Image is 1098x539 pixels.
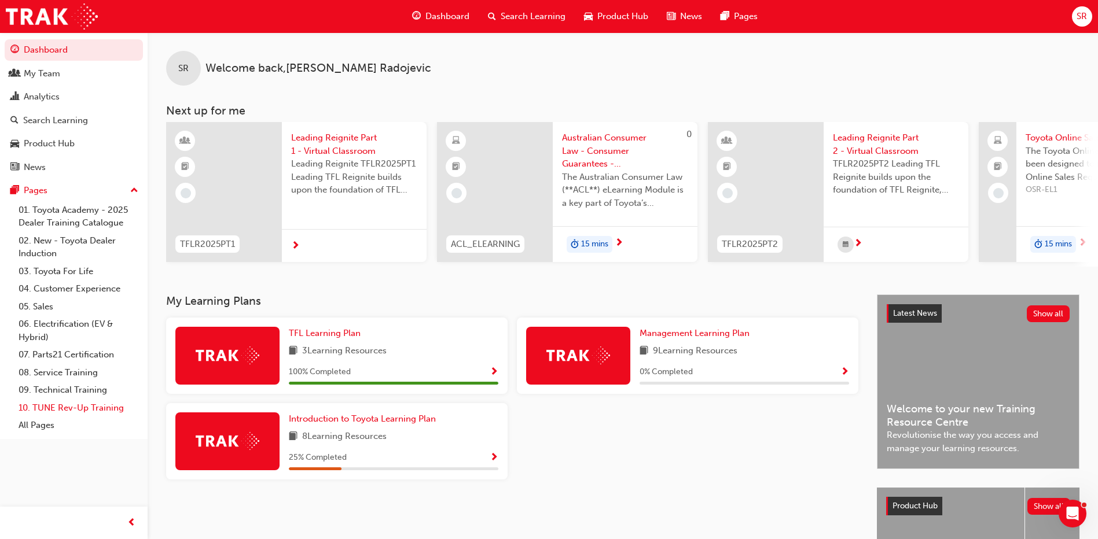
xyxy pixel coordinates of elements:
span: Show Progress [840,367,849,378]
button: Show Progress [490,365,498,379]
a: search-iconSearch Learning [479,5,575,28]
div: Analytics [24,90,60,104]
span: learningRecordVerb_NONE-icon [722,188,733,198]
a: Latest NewsShow all [887,304,1070,323]
button: SR [1072,6,1092,27]
a: Product HubShow all [886,497,1070,515]
span: ACL_ELEARNING [451,238,520,251]
span: 25 % Completed [289,451,347,464]
span: learningResourceType_ELEARNING-icon [452,134,460,149]
a: 01. Toyota Academy - 2025 Dealer Training Catalogue [14,201,143,232]
a: Introduction to Toyota Learning Plan [289,412,440,426]
button: DashboardMy TeamAnalyticsSearch LearningProduct HubNews [5,37,143,180]
span: Australian Consumer Law - Consumer Guarantees - eLearning module [562,131,688,171]
a: Product Hub [5,133,143,154]
span: 100 % Completed [289,366,351,379]
span: guage-icon [10,45,19,56]
a: TFLR2025PT2Leading Reignite Part 2 - Virtual ClassroomTFLR2025PT2 Leading TFL Reignite builds upo... [708,122,968,262]
a: 05. Sales [14,298,143,316]
span: learningRecordVerb_NONE-icon [451,188,462,198]
a: 10. TUNE Rev-Up Training [14,399,143,417]
a: 02. New - Toyota Dealer Induction [14,232,143,263]
span: booktick-icon [181,160,189,175]
a: Latest NewsShow allWelcome to your new Training Resource CentreRevolutionise the way you access a... [877,294,1079,469]
span: chart-icon [10,92,19,102]
span: Dashboard [425,10,469,23]
button: Show all [1027,498,1071,515]
a: Analytics [5,86,143,108]
span: guage-icon [412,9,421,24]
iframe: Intercom live chat [1059,500,1086,527]
span: 8 Learning Resources [302,430,387,444]
span: Leading Reignite TFLR2025PT1 Leading TFL Reignite builds upon the foundation of TFL Reignite, rea... [291,157,417,197]
div: News [24,161,46,174]
img: Trak [546,346,610,364]
div: Product Hub [24,137,75,150]
div: Pages [24,184,47,197]
img: Trak [6,3,98,29]
span: 0 [686,129,692,139]
div: Search Learning [23,114,88,127]
span: 15 mins [1045,238,1072,251]
button: Pages [5,180,143,201]
span: Latest News [893,308,937,318]
a: 0ACL_ELEARNINGAustralian Consumer Law - Consumer Guarantees - eLearning moduleThe Australian Cons... [437,122,697,262]
span: next-icon [1078,238,1087,249]
a: 09. Technical Training [14,381,143,399]
a: 08. Service Training [14,364,143,382]
span: learningResourceType_INSTRUCTOR_LED-icon [723,134,731,149]
span: 3 Learning Resources [302,344,387,359]
span: SR [178,62,189,75]
img: Trak [196,432,259,450]
span: duration-icon [571,237,579,252]
span: booktick-icon [994,160,1002,175]
span: Product Hub [893,501,938,511]
a: News [5,157,143,178]
span: next-icon [291,241,300,252]
div: My Team [24,67,60,80]
span: car-icon [10,139,19,149]
span: learningResourceType_INSTRUCTOR_LED-icon [181,134,189,149]
span: car-icon [584,9,593,24]
span: Product Hub [597,10,648,23]
span: news-icon [667,9,675,24]
span: TFLR2025PT1 [180,238,235,251]
button: Show Progress [490,451,498,465]
span: TFLR2025PT2 Leading TFL Reignite builds upon the foundation of TFL Reignite, reaffirming our comm... [833,157,959,197]
img: Trak [196,346,259,364]
span: 9 Learning Resources [653,344,737,359]
span: Leading Reignite Part 1 - Virtual Classroom [291,131,417,157]
a: 04. Customer Experience [14,280,143,298]
span: The Australian Consumer Law (**ACL**) eLearning Module is a key part of Toyota’s compliance progr... [562,171,688,210]
span: up-icon [130,183,138,198]
span: search-icon [488,9,496,24]
span: News [680,10,702,23]
a: All Pages [14,416,143,434]
span: learningRecordVerb_NONE-icon [993,188,1004,198]
button: Show all [1027,305,1070,322]
span: Show Progress [490,453,498,463]
span: TFLR2025PT2 [722,238,778,251]
span: laptop-icon [994,134,1002,149]
span: book-icon [640,344,648,359]
a: car-iconProduct Hub [575,5,658,28]
span: Show Progress [490,367,498,378]
span: Search Learning [501,10,565,23]
span: booktick-icon [452,160,460,175]
a: TFLR2025PT1Leading Reignite Part 1 - Virtual ClassroomLeading Reignite TFLR2025PT1 Leading TFL Re... [166,122,427,262]
span: TFL Learning Plan [289,328,361,338]
a: news-iconNews [658,5,711,28]
span: learningRecordVerb_NONE-icon [181,188,191,198]
h3: My Learning Plans [166,294,858,308]
span: 0 % Completed [640,366,693,379]
a: Dashboard [5,39,143,61]
span: 15 mins [581,238,608,251]
span: Introduction to Toyota Learning Plan [289,414,436,424]
span: Welcome to your new Training Resource Centre [887,403,1070,429]
span: pages-icon [721,9,729,24]
span: book-icon [289,344,298,359]
span: duration-icon [1034,237,1042,252]
span: prev-icon [127,516,136,530]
